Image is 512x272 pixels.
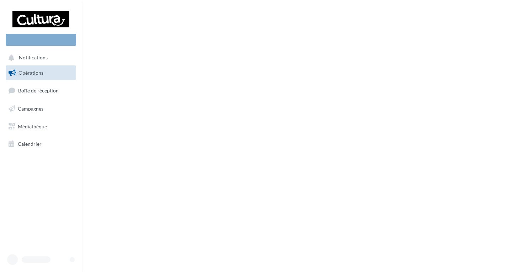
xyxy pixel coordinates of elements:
span: Calendrier [18,141,42,147]
span: Notifications [19,55,48,61]
span: Médiathèque [18,123,47,129]
span: Opérations [18,70,43,76]
a: Boîte de réception [4,83,78,98]
a: Campagnes [4,101,78,116]
a: Calendrier [4,137,78,151]
a: Opérations [4,65,78,80]
a: Médiathèque [4,119,78,134]
div: Nouvelle campagne [6,34,76,46]
span: Boîte de réception [18,87,59,94]
span: Campagnes [18,106,43,112]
